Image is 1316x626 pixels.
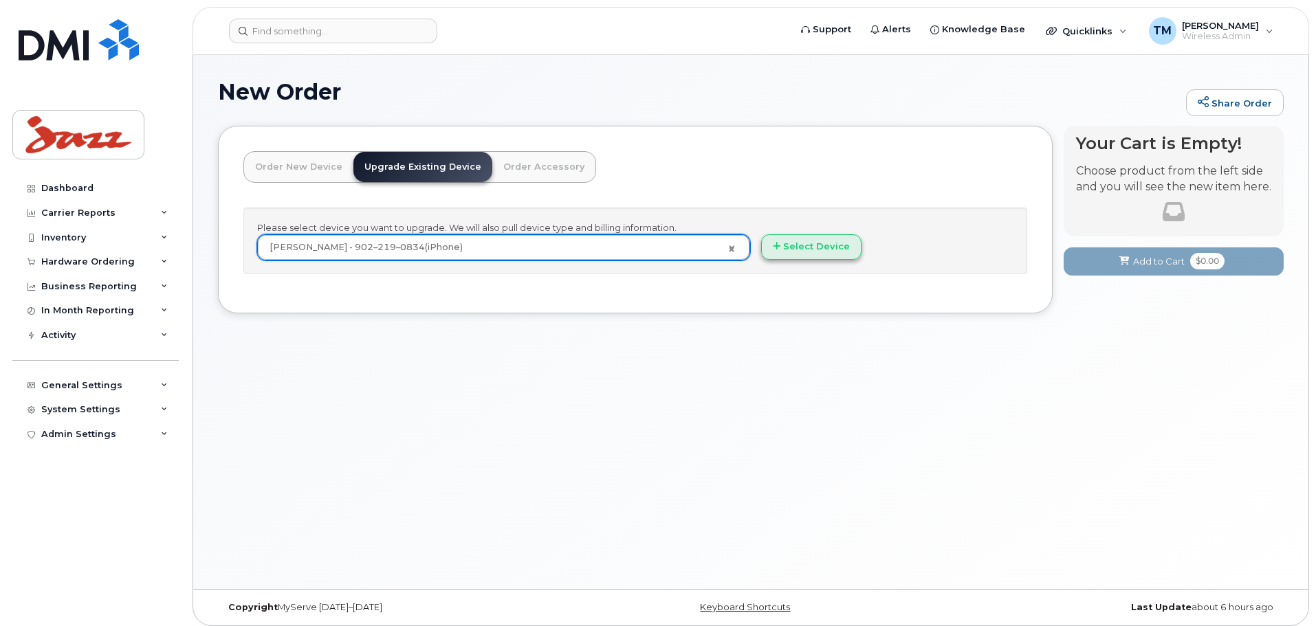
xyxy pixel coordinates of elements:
button: Add to Cart $0.00 [1064,247,1284,276]
h1: New Order [218,80,1179,104]
a: Upgrade Existing Device [353,152,492,182]
button: Select Device [761,234,862,260]
strong: Copyright [228,602,278,612]
div: Please select device you want to upgrade. We will also pull device type and billing information. [243,208,1027,274]
a: Order New Device [244,152,353,182]
span: (iPhone) [425,242,463,252]
strong: Last Update [1131,602,1192,612]
div: MyServe [DATE]–[DATE] [218,602,573,613]
p: Choose product from the left side and you will see the new item here. [1076,164,1271,195]
a: Share Order [1186,89,1284,117]
span: $0.00 [1190,253,1225,269]
div: about 6 hours ago [928,602,1284,613]
a: [PERSON_NAME] - 902–219–0834(iPhone) [258,235,749,260]
a: Order Accessory [492,152,595,182]
span: [PERSON_NAME] - 902–219–0834 [270,242,463,252]
h4: Your Cart is Empty! [1076,134,1271,153]
span: Add to Cart [1133,255,1185,268]
a: Keyboard Shortcuts [700,602,790,612]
